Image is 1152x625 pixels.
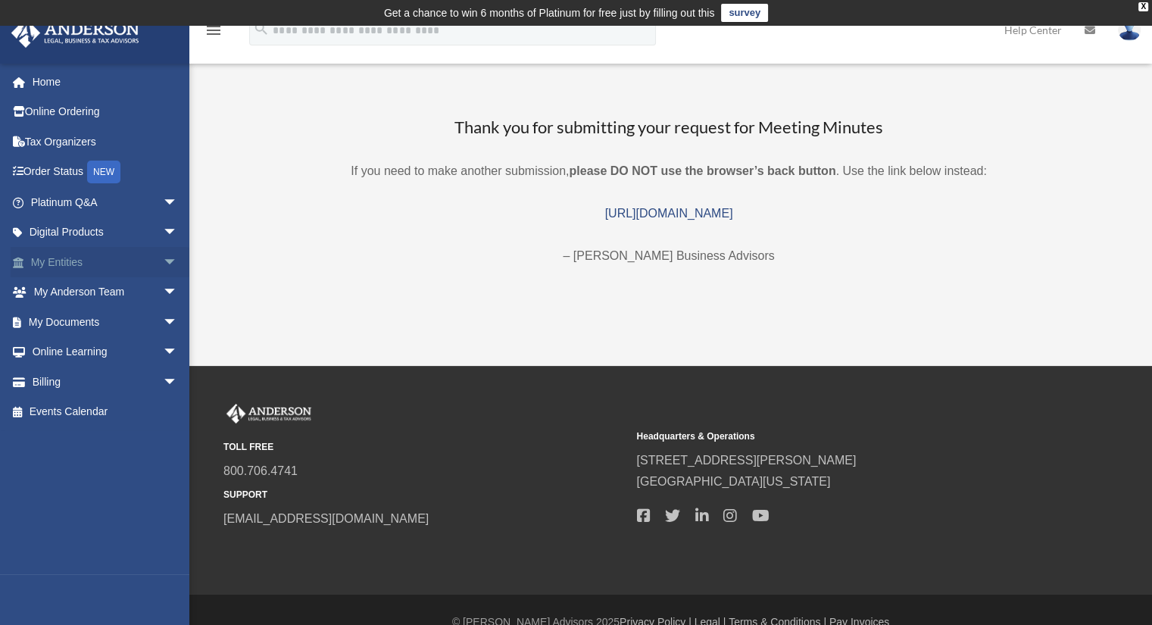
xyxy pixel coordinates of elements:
[11,217,201,248] a: Digital Productsarrow_drop_down
[11,307,201,337] a: My Documentsarrow_drop_down
[204,21,223,39] i: menu
[204,116,1133,139] h3: Thank you for submitting your request for Meeting Minutes
[223,512,429,525] a: [EMAIL_ADDRESS][DOMAIN_NAME]
[569,164,835,177] b: please DO NOT use the browser’s back button
[163,187,193,218] span: arrow_drop_down
[163,217,193,248] span: arrow_drop_down
[11,247,201,277] a: My Entitiesarrow_drop_down
[11,397,201,427] a: Events Calendar
[204,161,1133,182] p: If you need to make another submission, . Use the link below instead:
[7,18,144,48] img: Anderson Advisors Platinum Portal
[11,187,201,217] a: Platinum Q&Aarrow_drop_down
[384,4,715,22] div: Get a chance to win 6 months of Platinum for free just by filling out this
[1138,2,1148,11] div: close
[721,4,768,22] a: survey
[204,245,1133,267] p: – [PERSON_NAME] Business Advisors
[636,475,830,488] a: [GEOGRAPHIC_DATA][US_STATE]
[11,67,201,97] a: Home
[253,20,270,37] i: search
[11,277,201,308] a: My Anderson Teamarrow_drop_down
[636,454,856,467] a: [STREET_ADDRESS][PERSON_NAME]
[11,127,201,157] a: Tax Organizers
[87,161,120,183] div: NEW
[223,487,626,503] small: SUPPORT
[163,307,193,338] span: arrow_drop_down
[223,464,298,477] a: 800.706.4741
[1118,19,1141,41] img: User Pic
[204,27,223,39] a: menu
[163,247,193,278] span: arrow_drop_down
[223,404,314,423] img: Anderson Advisors Platinum Portal
[11,337,201,367] a: Online Learningarrow_drop_down
[163,337,193,368] span: arrow_drop_down
[605,207,733,220] a: [URL][DOMAIN_NAME]
[163,277,193,308] span: arrow_drop_down
[11,367,201,397] a: Billingarrow_drop_down
[636,429,1038,445] small: Headquarters & Operations
[11,157,201,188] a: Order StatusNEW
[163,367,193,398] span: arrow_drop_down
[11,97,201,127] a: Online Ordering
[223,439,626,455] small: TOLL FREE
